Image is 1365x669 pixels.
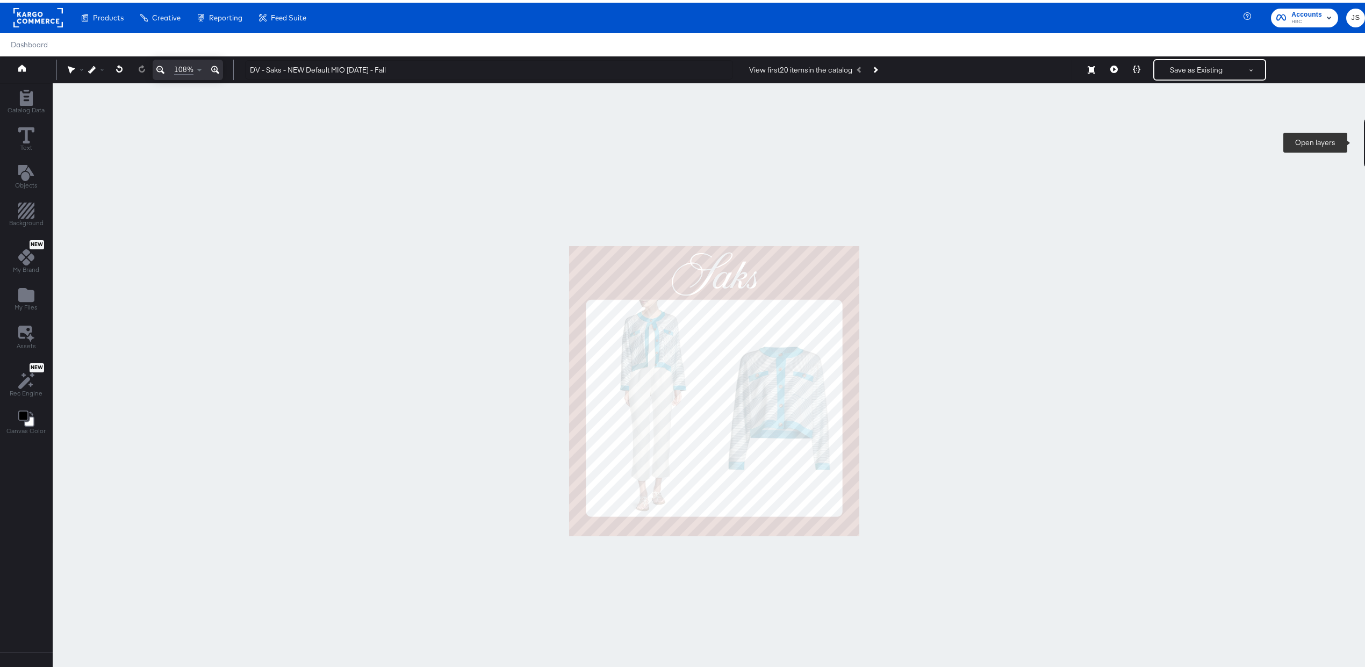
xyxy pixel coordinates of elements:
span: Canvas Color [6,424,46,433]
span: JS [1350,9,1361,21]
span: New [30,239,44,246]
span: Creative [152,11,181,19]
span: Objects [15,178,38,187]
span: My Files [15,300,38,309]
span: Accounts [1291,6,1322,18]
a: Dashboard [11,38,48,46]
button: Add Rectangle [3,198,50,228]
span: Feed Suite [271,11,306,19]
button: AccountsHBC [1271,6,1338,25]
span: HBC [1291,15,1322,24]
span: My Brand [13,263,39,271]
span: Background [9,216,44,225]
span: Products [93,11,124,19]
button: Add Text [9,160,44,190]
span: Reporting [209,11,242,19]
button: NewRec Engine [3,358,49,398]
button: Save as Existing [1154,57,1238,77]
span: Catalog Data [8,103,45,112]
span: New [30,362,44,369]
span: 108% [174,62,193,72]
button: Add Rectangle [1,84,51,115]
button: JS [1346,6,1365,25]
div: View first 20 items in the catalog [749,62,852,73]
button: NewMy Brand [6,235,46,275]
span: Assets [17,339,36,348]
button: Add Files [8,282,44,313]
button: Assets [10,320,42,351]
span: Rec Engine [10,386,42,395]
button: Next Product [867,57,882,77]
span: Text [20,141,32,149]
button: Text [12,122,41,153]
